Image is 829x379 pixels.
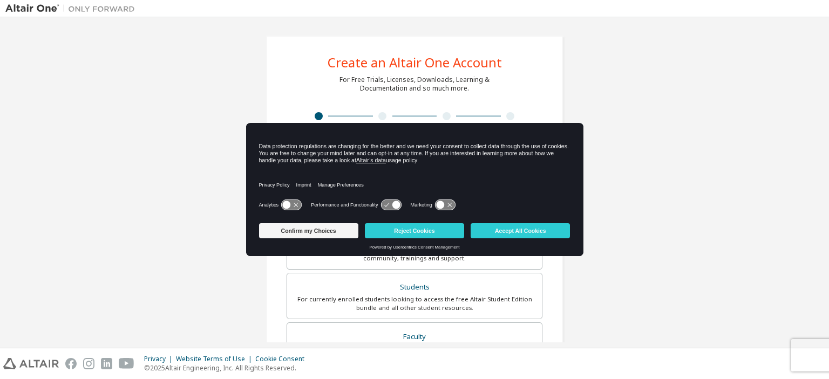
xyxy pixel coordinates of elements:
[83,358,94,369] img: instagram.svg
[144,355,176,363] div: Privacy
[144,363,311,373] p: © 2025 Altair Engineering, Inc. All Rights Reserved.
[294,295,535,312] div: For currently enrolled students looking to access the free Altair Student Edition bundle and all ...
[3,358,59,369] img: altair_logo.svg
[294,280,535,295] div: Students
[5,3,140,14] img: Altair One
[176,355,255,363] div: Website Terms of Use
[101,358,112,369] img: linkedin.svg
[255,355,311,363] div: Cookie Consent
[294,329,535,344] div: Faculty
[119,358,134,369] img: youtube.svg
[328,56,502,69] div: Create an Altair One Account
[339,75,490,93] div: For Free Trials, Licenses, Downloads, Learning & Documentation and so much more.
[65,358,77,369] img: facebook.svg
